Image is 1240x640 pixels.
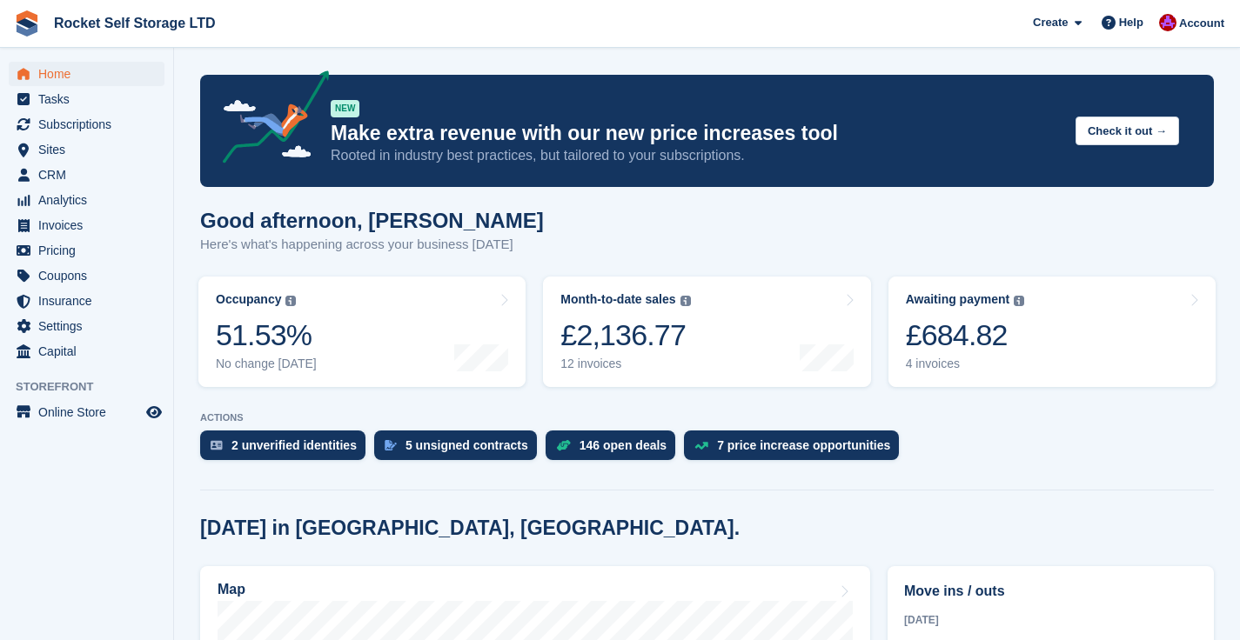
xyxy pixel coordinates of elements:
[47,9,223,37] a: Rocket Self Storage LTD
[694,442,708,450] img: price_increase_opportunities-93ffe204e8149a01c8c9dc8f82e8f89637d9d84a8eef4429ea346261dce0b2c0.svg
[38,112,143,137] span: Subscriptions
[9,400,164,424] a: menu
[216,292,281,307] div: Occupancy
[38,400,143,424] span: Online Store
[9,213,164,237] a: menu
[144,402,164,423] a: Preview store
[904,612,1197,628] div: [DATE]
[9,188,164,212] a: menu
[9,137,164,162] a: menu
[717,438,890,452] div: 7 price increase opportunities
[560,317,690,353] div: £2,136.77
[9,314,164,338] a: menu
[9,62,164,86] a: menu
[406,438,528,452] div: 5 unsigned contracts
[38,62,143,86] span: Home
[9,339,164,363] a: menu
[38,238,143,263] span: Pricing
[680,296,691,306] img: icon-info-grey-7440780725fd019a000dd9b08b2336e03edf1995a4989e88bcd33f0948082b44.svg
[1033,14,1068,31] span: Create
[198,277,526,387] a: Occupancy 51.53% No change [DATE]
[14,10,40,37] img: stora-icon-8386f47178a22dfd0bd8f6a31ec36ba5ce8667c1dd55bd0f319d3a0aa187defe.svg
[38,213,143,237] span: Invoices
[218,582,245,597] h2: Map
[546,430,684,469] a: 146 open deals
[200,517,740,540] h2: [DATE] in [GEOGRAPHIC_DATA], [GEOGRAPHIC_DATA].
[38,137,143,162] span: Sites
[9,238,164,263] a: menu
[285,296,296,306] img: icon-info-grey-7440780725fd019a000dd9b08b2336e03edf1995a4989e88bcd33f0948082b44.svg
[208,70,330,170] img: price-adjustments-announcement-icon-8257ccfd72463d97f412b2fc003d46551f7dbcb40ab6d574587a9cd5c0d94...
[331,146,1062,165] p: Rooted in industry best practices, but tailored to your subscriptions.
[385,440,397,450] img: contract_signature_icon-13c848040528278c33f63329250d36e43548de30e8caae1d1a13099fd9432cc5.svg
[38,314,143,338] span: Settings
[1014,296,1024,306] img: icon-info-grey-7440780725fd019a000dd9b08b2336e03edf1995a4989e88bcd33f0948082b44.svg
[331,100,359,117] div: NEW
[9,163,164,187] a: menu
[684,430,908,469] a: 7 price increase opportunities
[38,163,143,187] span: CRM
[231,438,357,452] div: 2 unverified identities
[9,263,164,288] a: menu
[200,430,374,469] a: 2 unverified identities
[216,317,317,353] div: 51.53%
[16,378,173,396] span: Storefront
[1119,14,1143,31] span: Help
[1159,14,1176,31] img: Lee Tresadern
[580,438,667,452] div: 146 open deals
[556,439,571,451] img: deal-1b604bf984904fb50ccaf53a9ad4b4a5d6e5aea283cecdc64d6e3604feb123c2.svg
[38,263,143,288] span: Coupons
[38,87,143,111] span: Tasks
[904,581,1197,602] h2: Move ins / outs
[906,292,1010,307] div: Awaiting payment
[888,277,1216,387] a: Awaiting payment £684.82 4 invoices
[9,289,164,313] a: menu
[9,87,164,111] a: menu
[543,277,870,387] a: Month-to-date sales £2,136.77 12 invoices
[560,357,690,371] div: 12 invoices
[374,430,546,469] a: 5 unsigned contracts
[38,339,143,363] span: Capital
[1076,117,1179,145] button: Check it out →
[211,440,223,450] img: verify_identity-adf6edd0f0f0b5bbfe63781bf79b02c33cf7c696d77639b501bdc392416b5a36.svg
[200,412,1214,423] p: ACTIONS
[331,121,1062,146] p: Make extra revenue with our new price increases tool
[1179,15,1224,32] span: Account
[38,289,143,313] span: Insurance
[906,317,1025,353] div: £684.82
[38,188,143,212] span: Analytics
[9,112,164,137] a: menu
[906,357,1025,371] div: 4 invoices
[200,235,544,255] p: Here's what's happening across your business [DATE]
[200,209,544,232] h1: Good afternoon, [PERSON_NAME]
[216,357,317,371] div: No change [DATE]
[560,292,675,307] div: Month-to-date sales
